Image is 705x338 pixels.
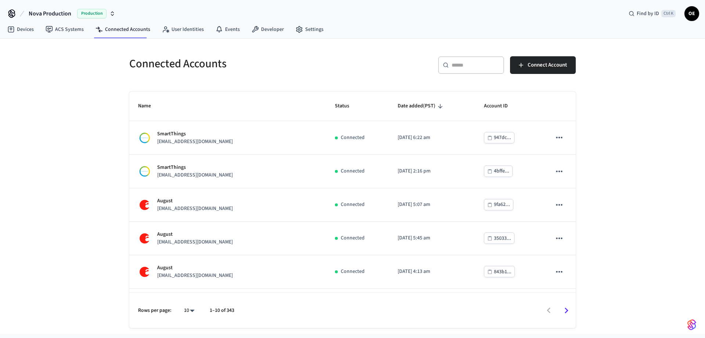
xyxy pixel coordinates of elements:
[40,23,90,36] a: ACS Systems
[398,234,466,242] p: [DATE] 5:45 am
[157,231,233,238] p: August
[129,56,348,71] h5: Connected Accounts
[398,134,466,142] p: [DATE] 6:22 am
[510,56,576,74] button: Connect Account
[484,100,517,112] span: Account ID
[484,199,513,210] button: 9fa62...
[398,167,466,175] p: [DATE] 2:16 pm
[687,319,696,331] img: SeamLogoGradient.69752ec5.svg
[398,201,466,209] p: [DATE] 5:07 am
[341,201,365,209] p: Connected
[157,264,233,272] p: August
[180,305,198,316] div: 10
[494,200,510,209] div: 9fa62...
[157,238,233,246] p: [EMAIL_ADDRESS][DOMAIN_NAME]
[341,134,365,142] p: Connected
[684,6,699,21] button: OE
[138,100,160,112] span: Name
[398,100,445,112] span: Date added(PST)
[157,197,233,205] p: August
[157,205,233,213] p: [EMAIL_ADDRESS][DOMAIN_NAME]
[156,23,210,36] a: User Identities
[157,138,233,146] p: [EMAIL_ADDRESS][DOMAIN_NAME]
[157,171,233,179] p: [EMAIL_ADDRESS][DOMAIN_NAME]
[246,23,290,36] a: Developer
[138,165,151,178] img: Smartthings Logo, Square
[484,232,514,244] button: 35033...
[341,268,365,275] p: Connected
[637,10,659,17] span: Find by ID
[685,7,698,20] span: OE
[138,307,171,314] p: Rows per page:
[90,23,156,36] a: Connected Accounts
[210,307,234,314] p: 1–10 of 343
[157,164,233,171] p: SmartThings
[157,130,233,138] p: SmartThings
[157,272,233,280] p: [EMAIL_ADDRESS][DOMAIN_NAME]
[623,7,681,20] div: Find by IDCtrl K
[494,234,511,243] div: 35033...
[138,232,151,245] img: August Logo, Square
[558,302,575,319] button: Go to next page
[1,23,40,36] a: Devices
[484,132,514,143] button: 947dc...
[210,23,246,36] a: Events
[398,268,466,275] p: [DATE] 4:13 am
[29,9,71,18] span: Nova Production
[138,265,151,278] img: August Logo, Square
[77,9,106,18] span: Production
[494,267,511,277] div: 843b1...
[138,131,151,145] img: Smartthings Logo, Square
[484,166,513,177] button: 4bffe...
[138,198,151,211] img: August Logo, Square
[290,23,329,36] a: Settings
[335,100,359,112] span: Status
[494,133,511,142] div: 947dc...
[341,167,365,175] p: Connected
[528,60,567,70] span: Connect Account
[484,266,515,277] button: 843b1...
[341,234,365,242] p: Connected
[494,167,509,176] div: 4bffe...
[661,10,676,17] span: Ctrl K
